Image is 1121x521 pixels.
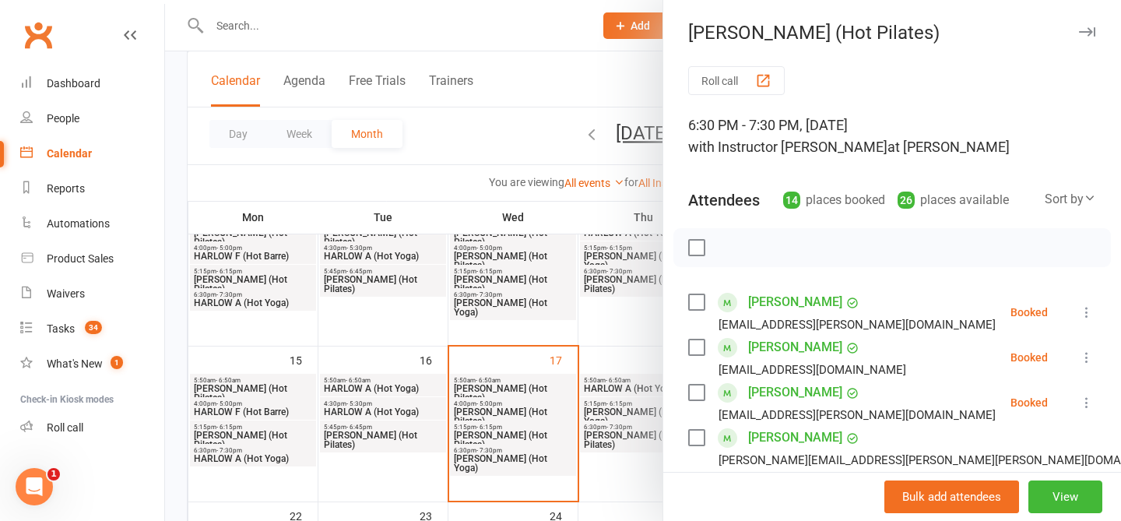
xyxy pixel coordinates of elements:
button: View [1028,481,1102,513]
div: People [47,112,79,125]
span: 34 [85,321,102,334]
span: 1 [47,468,60,481]
a: What's New1 [20,347,164,382]
span: 1 [111,356,123,369]
div: [EMAIL_ADDRESS][PERSON_NAME][DOMAIN_NAME] [719,405,996,425]
div: What's New [47,357,103,370]
div: Sort by [1045,189,1096,209]
div: Waivers [47,287,85,300]
div: Roll call [47,421,83,434]
div: Product Sales [47,252,114,265]
div: places booked [783,189,885,211]
div: Automations [47,217,110,230]
div: [EMAIL_ADDRESS][PERSON_NAME][DOMAIN_NAME] [719,315,996,335]
a: [PERSON_NAME] [748,290,842,315]
a: [PERSON_NAME] [748,425,842,450]
div: 14 [783,192,800,209]
div: Calendar [47,147,92,160]
button: Bulk add attendees [884,481,1019,513]
div: Booked [1010,352,1048,363]
div: 26 [898,192,915,209]
div: Booked [1010,397,1048,408]
a: Dashboard [20,66,164,101]
button: Roll call [688,66,785,95]
div: places available [898,189,1009,211]
span: with Instructor [PERSON_NAME] [688,139,887,155]
div: Tasks [47,322,75,335]
div: [EMAIL_ADDRESS][DOMAIN_NAME] [719,360,906,380]
a: Automations [20,206,164,241]
a: Product Sales [20,241,164,276]
div: Attendees [688,189,760,211]
a: [PERSON_NAME] [748,335,842,360]
a: [PERSON_NAME] [748,380,842,405]
a: People [20,101,164,136]
a: Clubworx [19,16,58,55]
div: [PERSON_NAME] (Hot Pilates) [663,22,1121,44]
div: Reports [47,182,85,195]
span: at [PERSON_NAME] [887,139,1010,155]
a: Tasks 34 [20,312,164,347]
a: Roll call [20,410,164,445]
a: Reports [20,171,164,206]
a: Waivers [20,276,164,312]
a: Calendar [20,136,164,171]
div: 6:30 PM - 7:30 PM, [DATE] [688,114,1096,158]
div: Booked [1010,307,1048,318]
iframe: Intercom live chat [16,468,53,505]
a: [PERSON_NAME] [748,470,842,495]
div: Dashboard [47,77,100,90]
